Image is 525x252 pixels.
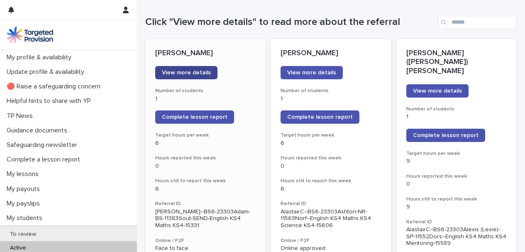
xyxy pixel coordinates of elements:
input: Search [438,16,517,29]
p: Update profile & availability [3,68,91,76]
h3: Referral ID [281,201,381,207]
h1: Click "View more details" to read more about the referral [145,16,435,28]
p: [PERSON_NAME] [281,49,381,58]
p: 9 [406,158,507,165]
h3: Hours still to report this week [406,196,507,203]
p: 1 [155,95,256,103]
h3: Hours reported this week [155,155,256,161]
h3: Online / F2F [281,237,381,244]
img: M5nRWzHhSzIhMunXDL62 [7,27,53,43]
p: [PERSON_NAME] ([PERSON_NAME]) [PERSON_NAME] [406,49,507,76]
h3: Hours reported this week [281,155,381,161]
h3: Referral ID [406,219,507,225]
p: AlastairC--BS6-23303Ashton-NR-11563Norf--English KS4 Maths KS4 Science KS4-15606 [281,208,381,229]
a: Complete lesson report [281,110,359,124]
p: My students [3,214,49,222]
p: Guidance documents [3,127,74,135]
p: 6 [155,186,256,193]
p: Face to face [155,245,256,252]
p: To review [3,231,43,238]
p: Online approved [281,245,381,252]
p: AlastairC--BS6-23303Alexis (Lexie)-SP-11552Dors--English KS4 Maths KS4 Mentoring-15589 [406,226,507,247]
p: My payouts [3,185,46,193]
p: [PERSON_NAME]--BS6-23303Adam-BS-11383Sout-SEND-English KS4 Maths KS4-15331 [155,208,256,229]
p: 0 [155,163,256,170]
p: Safeguarding newsletter [3,141,84,149]
p: My lessons [3,170,45,178]
p: 6 [281,186,381,193]
h3: Target hours per week [281,132,381,139]
span: View more details [287,70,336,76]
p: Active [3,245,33,252]
h3: Number of students [281,88,381,94]
h3: Number of students [155,88,256,94]
p: 9 [406,203,507,210]
p: 6 [155,140,256,147]
span: View more details [413,88,462,94]
p: 0 [406,181,507,188]
a: Complete lesson report [406,129,485,142]
h3: Online / F2F [155,237,256,244]
h3: Hours still to report this week [281,178,381,184]
span: Complete lesson report [287,114,353,120]
span: Complete lesson report [413,132,479,138]
h3: Number of students [406,106,507,113]
p: 1 [406,113,507,120]
p: Complete a lesson report [3,156,87,164]
h3: Referral ID [155,201,256,207]
h3: Hours still to report this week [155,178,256,184]
p: 0 [281,163,381,170]
p: My payslips [3,200,46,208]
a: Complete lesson report [155,110,234,124]
p: 1 [281,95,381,103]
p: [PERSON_NAME] [155,49,256,58]
p: 6 [281,140,381,147]
a: View more details [155,66,217,79]
p: 🔴 Raise a safeguarding concern [3,83,107,91]
h3: Hours reported this week [406,173,507,180]
h3: Target hours per week [406,150,507,157]
span: View more details [162,70,211,76]
a: View more details [281,66,343,79]
p: Helpful hints to share with YP [3,97,98,105]
span: Complete lesson report [162,114,227,120]
h3: Target hours per week [155,132,256,139]
p: TP News [3,112,39,120]
p: My profile & availability [3,54,78,61]
a: View more details [406,84,469,98]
